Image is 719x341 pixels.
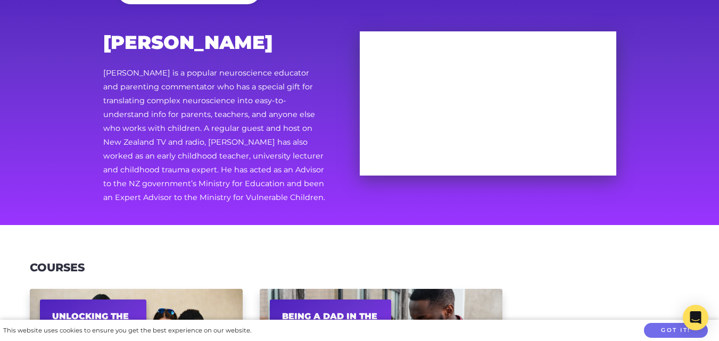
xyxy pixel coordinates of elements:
[683,305,708,330] div: Open Intercom Messenger
[282,311,379,331] h2: Being a Dad in the Modern World
[3,325,251,336] div: This website uses cookies to ensure you get the best experience on our website.
[644,323,708,338] button: Got it!
[103,31,326,54] h2: [PERSON_NAME]
[103,66,326,204] p: [PERSON_NAME] is a popular neuroscience educator and parenting commentator who has a special gift...
[30,261,85,275] h3: Courses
